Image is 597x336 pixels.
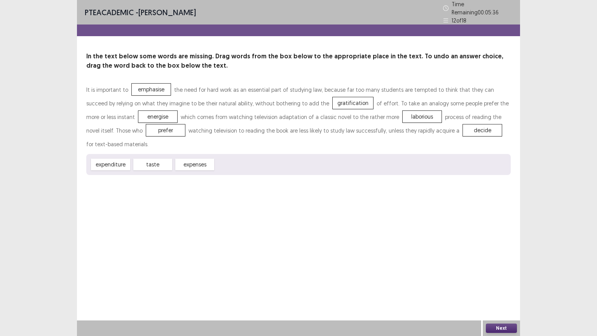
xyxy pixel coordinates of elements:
[138,111,177,122] div: energise
[91,159,130,170] div: expenditure
[133,159,172,170] div: taste
[132,84,171,95] div: emphasise
[486,324,517,333] button: Next
[146,124,185,136] div: prefer
[86,83,511,151] div: It is important to the need for hard work as an essential part of studying law, because far too m...
[175,159,214,170] div: expenses
[85,7,134,17] span: PTE academic
[333,97,373,109] div: gratification
[86,52,511,70] p: In the text below some words are missing. Drag words from the box below to the appropriate place ...
[85,7,196,18] p: - [PERSON_NAME]
[463,124,502,136] div: decide
[452,16,466,24] p: 12 of 18
[403,111,442,122] div: laborious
